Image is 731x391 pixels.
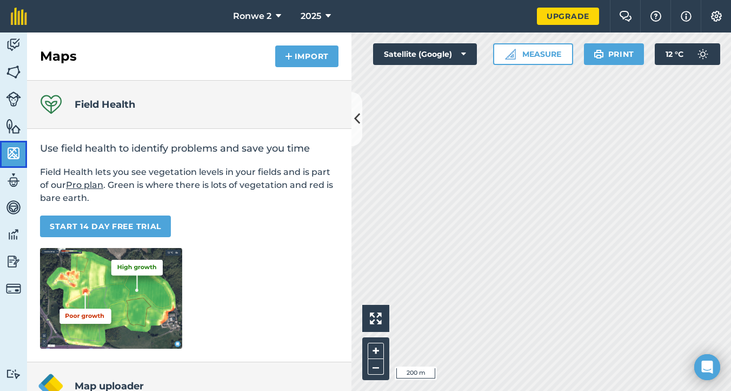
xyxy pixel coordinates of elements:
[40,48,77,65] h2: Maps
[6,369,21,379] img: svg+xml;base64,PD94bWwgdmVyc2lvbj0iMS4wIiBlbmNvZGluZz0idXRmLTgiPz4KPCEtLSBHZW5lcmF0b3I6IEFkb2JlIE...
[6,92,21,107] img: svg+xml;base64,PD94bWwgdmVyc2lvbj0iMS4wIiBlbmNvZGluZz0idXRmLTgiPz4KPCEtLSBHZW5lcmF0b3I6IEFkb2JlIE...
[6,253,21,270] img: svg+xml;base64,PD94bWwgdmVyc2lvbj0iMS4wIiBlbmNvZGluZz0idXRmLTgiPz4KPCEtLSBHZW5lcmF0b3I6IEFkb2JlIE...
[6,281,21,296] img: svg+xml;base64,PD94bWwgdmVyc2lvbj0iMS4wIiBlbmNvZGluZz0idXRmLTgiPz4KPCEtLSBHZW5lcmF0b3I6IEFkb2JlIE...
[6,64,21,80] img: svg+xml;base64,PHN2ZyB4bWxucz0iaHR0cDovL3d3dy53My5vcmcvMjAwMC9zdmciIHdpZHRoPSI1NiIgaGVpZ2h0PSI2MC...
[666,43,683,65] span: 12 ° C
[6,226,21,243] img: svg+xml;base64,PD94bWwgdmVyc2lvbj0iMS4wIiBlbmNvZGluZz0idXRmLTgiPz4KPCEtLSBHZW5lcmF0b3I6IEFkb2JlIE...
[11,8,27,25] img: fieldmargin Logo
[6,37,21,53] img: svg+xml;base64,PD94bWwgdmVyc2lvbj0iMS4wIiBlbmNvZGluZz0idXRmLTgiPz4KPCEtLSBHZW5lcmF0b3I6IEFkb2JlIE...
[537,8,599,25] a: Upgrade
[6,199,21,216] img: svg+xml;base64,PD94bWwgdmVyc2lvbj0iMS4wIiBlbmNvZGluZz0idXRmLTgiPz4KPCEtLSBHZW5lcmF0b3I6IEFkb2JlIE...
[6,145,21,161] img: svg+xml;base64,PHN2ZyB4bWxucz0iaHR0cDovL3d3dy53My5vcmcvMjAwMC9zdmciIHdpZHRoPSI1NiIgaGVpZ2h0PSI2MC...
[275,45,338,67] button: Import
[373,43,477,65] button: Satellite (Google)
[233,10,271,23] span: Ronwe 2
[619,11,632,22] img: Two speech bubbles overlapping with the left bubble in the forefront
[710,11,723,22] img: A cog icon
[692,43,714,65] img: svg+xml;base64,PD94bWwgdmVyc2lvbj0iMS4wIiBlbmNvZGluZz0idXRmLTgiPz4KPCEtLSBHZW5lcmF0b3I6IEFkb2JlIE...
[505,49,516,60] img: Ruler icon
[6,118,21,134] img: svg+xml;base64,PHN2ZyB4bWxucz0iaHR0cDovL3d3dy53My5vcmcvMjAwMC9zdmciIHdpZHRoPSI1NiIgaGVpZ2h0PSI2MC...
[75,97,135,112] h4: Field Health
[368,343,384,359] button: +
[370,312,382,324] img: Four arrows, one pointing top left, one top right, one bottom right and the last bottom left
[649,11,662,22] img: A question mark icon
[40,142,338,155] h2: Use field health to identify problems and save you time
[655,43,720,65] button: 12 °C
[368,359,384,375] button: –
[6,172,21,188] img: svg+xml;base64,PD94bWwgdmVyc2lvbj0iMS4wIiBlbmNvZGluZz0idXRmLTgiPz4KPCEtLSBHZW5lcmF0b3I6IEFkb2JlIE...
[584,43,644,65] button: Print
[301,10,321,23] span: 2025
[40,166,338,205] p: Field Health lets you see vegetation levels in your fields and is part of our . Green is where th...
[594,48,604,61] img: svg+xml;base64,PHN2ZyB4bWxucz0iaHR0cDovL3d3dy53My5vcmcvMjAwMC9zdmciIHdpZHRoPSIxOSIgaGVpZ2h0PSIyNC...
[493,43,573,65] button: Measure
[285,50,293,63] img: svg+xml;base64,PHN2ZyB4bWxucz0iaHR0cDovL3d3dy53My5vcmcvMjAwMC9zdmciIHdpZHRoPSIxNCIgaGVpZ2h0PSIyNC...
[694,354,720,380] div: Open Intercom Messenger
[681,10,692,23] img: svg+xml;base64,PHN2ZyB4bWxucz0iaHR0cDovL3d3dy53My5vcmcvMjAwMC9zdmciIHdpZHRoPSIxNyIgaGVpZ2h0PSIxNy...
[40,216,171,237] a: START 14 DAY FREE TRIAL
[66,180,103,190] a: Pro plan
